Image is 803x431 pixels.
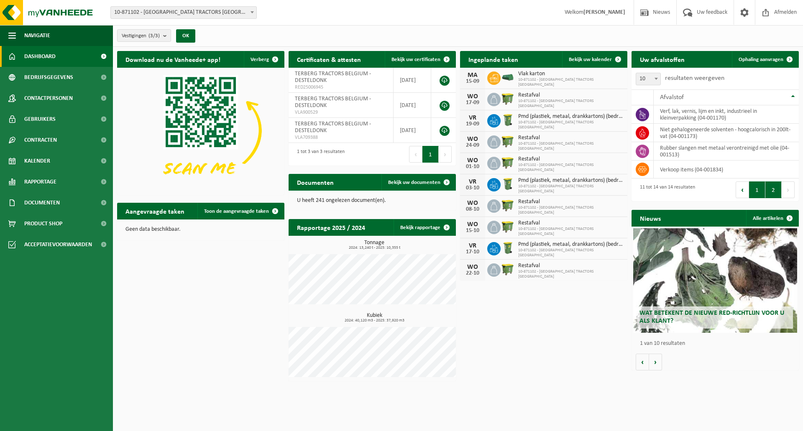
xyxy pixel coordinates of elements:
[518,184,623,194] span: 10-871102 - [GEOGRAPHIC_DATA] TRACTORS [GEOGRAPHIC_DATA]
[381,174,455,191] a: Bekijk uw documenten
[117,29,171,42] button: Vestigingen(3/3)
[654,142,799,161] td: rubber slangen met metaal verontreinigd met olie (04-001513)
[518,248,623,258] span: 10-871102 - [GEOGRAPHIC_DATA] TRACTORS [GEOGRAPHIC_DATA]
[24,171,56,192] span: Rapportage
[295,96,371,109] span: TERBERG TRACTORS BELGIUM - DESTELDONK
[24,109,56,130] span: Gebruikers
[746,210,798,227] a: Alle artikelen
[293,313,456,323] h3: Kubiek
[293,240,456,250] h3: Tonnage
[24,67,73,88] span: Bedrijfsgegevens
[464,100,481,106] div: 17-09
[518,263,623,269] span: Restafval
[518,77,623,87] span: 10-871102 - [GEOGRAPHIC_DATA] TRACTORS [GEOGRAPHIC_DATA]
[460,51,527,67] h2: Ingeplande taken
[636,354,649,370] button: Vorige
[289,219,373,235] h2: Rapportage 2025 / 2024
[24,192,60,213] span: Documenten
[117,68,284,193] img: Download de VHEPlus App
[110,6,257,19] span: 10-871102 - TERBERG TRACTORS BELGIUM - DESTELDONK
[569,57,612,62] span: Bekijk uw kalender
[639,310,784,324] span: Wat betekent de nieuwe RED-richtlijn voor u als klant?
[518,113,623,120] span: Pmd (plastiek, metaal, drankkartons) (bedrijven)
[394,118,431,143] td: [DATE]
[518,177,623,184] span: Pmd (plastiek, metaal, drankkartons) (bedrijven)
[464,143,481,148] div: 24-09
[501,262,515,276] img: WB-1100-HPE-GN-50
[148,33,160,38] count: (3/3)
[765,181,782,198] button: 2
[464,93,481,100] div: WO
[464,207,481,212] div: 08-10
[464,270,481,276] div: 22-10
[293,145,345,163] div: 1 tot 3 van 3 resultaten
[501,156,515,170] img: WB-1100-HPE-GN-50
[518,199,623,205] span: Restafval
[293,246,456,250] span: 2024: 13,240 t - 2025: 10,355 t
[24,130,57,150] span: Contracten
[295,109,387,116] span: VLA900529
[464,79,481,84] div: 15-09
[501,92,515,106] img: WB-1100-HPE-GN-50
[518,163,623,173] span: 10-871102 - [GEOGRAPHIC_DATA] TRACTORS [GEOGRAPHIC_DATA]
[295,121,371,134] span: TERBERG TRACTORS BELGIUM - DESTELDONK
[636,73,660,85] span: 10
[501,241,515,255] img: WB-0240-HPE-GN-51
[640,341,795,347] p: 1 van 10 resultaten
[583,9,625,15] strong: [PERSON_NAME]
[636,181,695,199] div: 11 tot 14 van 14 resultaten
[394,219,455,236] a: Bekijk rapportage
[518,205,623,215] span: 10-871102 - [GEOGRAPHIC_DATA] TRACTORS [GEOGRAPHIC_DATA]
[518,269,623,279] span: 10-871102 - [GEOGRAPHIC_DATA] TRACTORS [GEOGRAPHIC_DATA]
[409,146,422,163] button: Previous
[297,198,448,204] p: U heeft 241 ongelezen document(en).
[464,264,481,270] div: WO
[632,51,693,67] h2: Uw afvalstoffen
[464,249,481,255] div: 17-10
[749,181,765,198] button: 1
[251,57,269,62] span: Verberg
[501,134,515,148] img: WB-1100-HPE-GN-50
[197,203,284,219] a: Toon de aangevraagde taken
[654,161,799,179] td: verkoop items (04-001834)
[739,57,783,62] span: Ophaling aanvragen
[464,242,481,249] div: VR
[649,354,662,370] button: Volgende
[464,157,481,164] div: WO
[518,227,623,237] span: 10-871102 - [GEOGRAPHIC_DATA] TRACTORS [GEOGRAPHIC_DATA]
[295,134,387,141] span: VLA709388
[24,150,50,171] span: Kalender
[24,213,62,234] span: Product Shop
[388,180,440,185] span: Bekijk uw documenten
[518,156,623,163] span: Restafval
[660,94,684,101] span: Afvalstof
[464,115,481,121] div: VR
[518,71,623,77] span: Vlak karton
[422,146,439,163] button: 1
[518,141,623,151] span: 10-871102 - [GEOGRAPHIC_DATA] TRACTORS [GEOGRAPHIC_DATA]
[394,68,431,93] td: [DATE]
[464,121,481,127] div: 19-09
[518,92,623,99] span: Restafval
[501,198,515,212] img: WB-1100-HPE-GN-50
[632,210,669,226] h2: Nieuws
[665,75,724,82] label: resultaten weergeven
[562,51,627,68] a: Bekijk uw kalender
[518,120,623,130] span: 10-871102 - [GEOGRAPHIC_DATA] TRACTORS [GEOGRAPHIC_DATA]
[464,164,481,170] div: 01-10
[518,220,623,227] span: Restafval
[24,234,92,255] span: Acceptatievoorwaarden
[439,146,452,163] button: Next
[204,209,269,214] span: Toon de aangevraagde taken
[24,46,56,67] span: Dashboard
[24,88,73,109] span: Contactpersonen
[732,51,798,68] a: Ophaling aanvragen
[244,51,284,68] button: Verberg
[518,241,623,248] span: Pmd (plastiek, metaal, drankkartons) (bedrijven)
[289,51,369,67] h2: Certificaten & attesten
[295,71,371,84] span: TERBERG TRACTORS BELGIUM - DESTELDONK
[385,51,455,68] a: Bekijk uw certificaten
[654,105,799,124] td: verf, lak, vernis, lijm en inkt, industrieel in kleinverpakking (04-001170)
[464,200,481,207] div: WO
[391,57,440,62] span: Bekijk uw certificaten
